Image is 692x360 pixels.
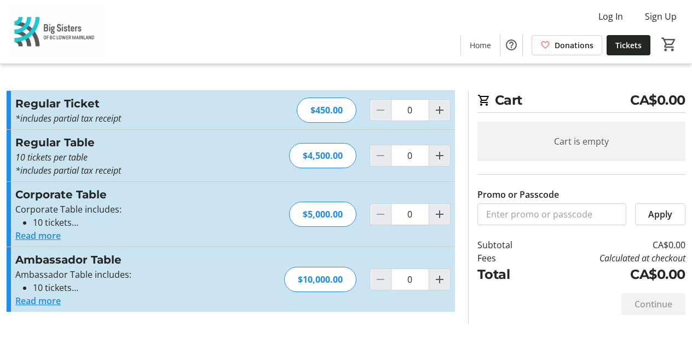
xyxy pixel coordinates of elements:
h3: Regular Table [15,134,255,151]
h3: Ambassador Table [15,252,255,268]
button: Sign Up [636,8,685,25]
span: Log In [598,10,623,23]
a: Donations [532,35,602,55]
button: Increment by one [429,269,450,290]
input: Regular Table Quantity [391,145,429,167]
span: CA$0.00 [630,90,685,110]
a: Home [461,35,500,55]
td: Calculated at checkout [538,252,685,265]
em: *includes partial tax receipt [15,164,121,176]
div: $5,000.00 [289,202,356,227]
h3: Corporate Table [15,186,255,203]
label: Promo or Passcode [477,188,559,201]
span: Sign Up [645,10,677,23]
button: Read more [15,229,61,242]
input: Corporate Table Quantity [391,203,429,225]
button: Log In [590,8,632,25]
span: Donations [555,39,593,51]
td: CA$0.00 [538,238,685,252]
img: Big Sisters of BC Lower Mainland's Logo [7,4,104,59]
input: Ambassador Table Quantity [391,268,429,290]
button: Cart [659,35,679,54]
input: Enter promo or passcode [477,203,626,225]
button: Apply [635,203,685,225]
span: Tickets [615,39,642,51]
a: Tickets [607,35,650,55]
p: Corporate Table includes: [15,203,255,216]
td: CA$0.00 [538,265,685,284]
td: Fees [477,252,538,265]
button: Increment by one [429,100,450,121]
div: $4,500.00 [289,143,356,168]
button: Increment by one [429,145,450,166]
em: 10 tickets per table [15,151,88,163]
button: Read more [15,294,61,307]
span: Apply [648,208,672,221]
h2: Cart [477,90,685,113]
input: Regular Ticket Quantity [391,99,429,121]
div: $10,000.00 [284,267,356,292]
h3: Regular Ticket [15,95,255,112]
td: Subtotal [477,238,538,252]
li: 10 tickets [33,216,255,229]
td: Total [477,265,538,284]
li: 10 tickets [33,281,255,294]
button: Help [500,34,522,56]
div: $450.00 [297,98,356,123]
div: Cart is empty [477,122,685,161]
span: Home [470,39,491,51]
button: Increment by one [429,204,450,225]
em: *includes partial tax receipt [15,112,121,124]
p: Ambassador Table includes: [15,268,255,281]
